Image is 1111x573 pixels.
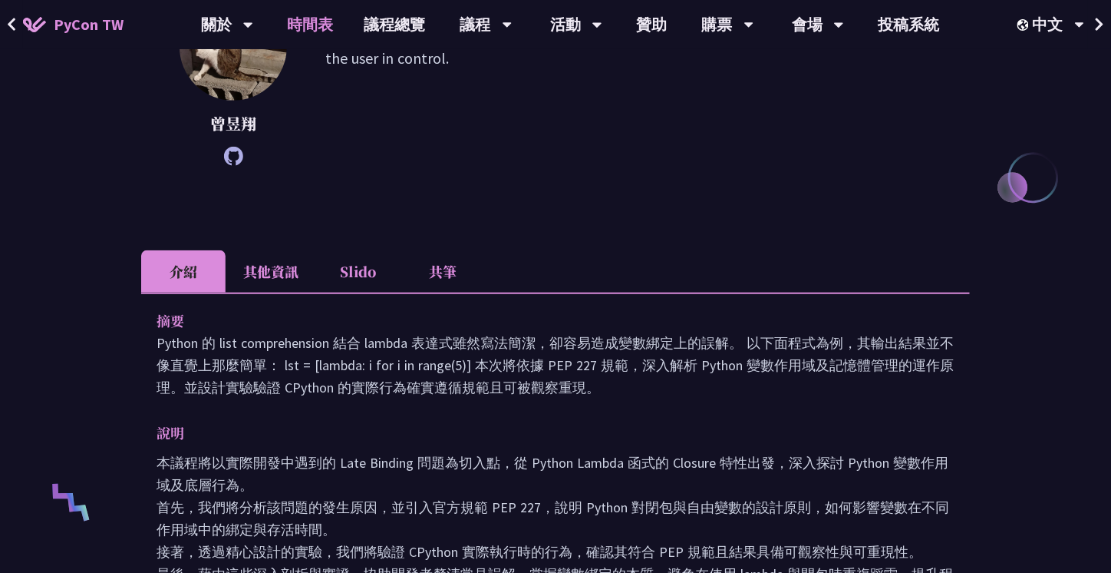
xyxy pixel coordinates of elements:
p: Python 的 list comprehension 結合 lambda 表達式雖然寫法簡潔，卻容易造成變數綁定上的誤解。 以下面程式為例，其輸出結果並不像直覺上那麼簡單： lst = [la... [157,332,954,399]
p: 摘要 [157,310,924,332]
li: Slido [316,250,401,293]
li: 介紹 [141,250,226,293]
p: 說明 [157,422,924,444]
img: Home icon of PyCon TW 2025 [23,17,46,32]
span: PyCon TW [54,13,124,36]
li: 其他資訊 [226,250,316,293]
a: PyCon TW [8,5,139,44]
p: A software engineer and an Arch Linux enthusiast. With years of experience working closely with o... [325,1,970,158]
li: 共筆 [401,250,485,293]
p: 曾昱翔 [180,112,287,135]
img: Locale Icon [1017,19,1033,31]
